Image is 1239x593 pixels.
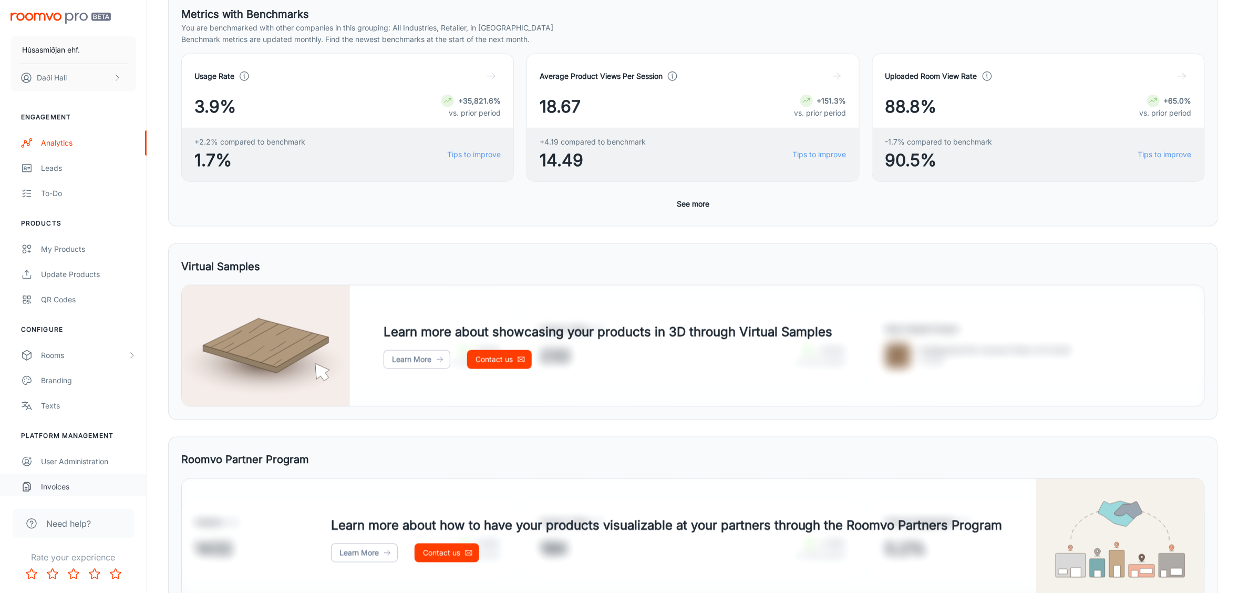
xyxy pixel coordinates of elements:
[41,294,136,305] div: QR Codes
[41,375,136,386] div: Branding
[540,136,646,148] span: +4.19 compared to benchmark
[41,456,136,467] div: User Administration
[441,107,501,119] p: vs. prior period
[540,94,581,119] span: 18.67
[181,34,1205,45] p: Benchmark metrics are updated monthly. Find the newest benchmarks at the start of the next month.
[11,13,111,24] img: Roomvo PRO Beta
[181,259,260,274] h5: Virtual Samples
[885,70,977,82] h4: Uploaded Room View Rate
[11,64,136,91] button: Daði Hall
[331,516,1003,535] h4: Learn more about how to have your products visualizable at your partners through the Roomvo Partn...
[22,44,80,56] p: Húsasmiðjan ehf.
[673,195,714,213] button: See more
[1138,149,1192,160] a: Tips to improve
[540,148,646,173] span: 14.49
[105,564,126,585] button: Rate 5 star
[41,188,136,199] div: To-do
[467,350,532,369] a: Contact us
[415,544,479,563] a: Contact us
[817,96,846,105] strong: +151.3%
[41,481,136,493] div: Invoices
[63,564,84,585] button: Rate 3 star
[447,149,501,160] a: Tips to improve
[181,452,309,468] h5: Roomvo Partner Program
[8,551,138,564] p: Rate your experience
[41,350,128,361] div: Rooms
[181,6,1205,22] h5: Metrics with Benchmarks
[42,564,63,585] button: Rate 2 star
[1140,107,1192,119] p: vs. prior period
[194,70,234,82] h4: Usage Rate
[37,72,67,84] p: Daði Hall
[181,22,1205,34] p: You are benchmarked with other companies in this grouping: All Industries, Retailer, in [GEOGRAPH...
[194,148,305,173] span: 1.7%
[194,136,305,148] span: +2.2% compared to benchmark
[540,70,663,82] h4: Average Product Views Per Session
[458,96,501,105] strong: +35,821.6%
[331,544,398,563] a: Learn More
[46,517,91,530] span: Need help?
[21,564,42,585] button: Rate 1 star
[1164,96,1192,105] strong: +65.0%
[885,148,993,173] span: 90.5%
[11,36,136,64] button: Húsasmiðjan ehf.
[41,162,136,174] div: Leads
[41,269,136,280] div: Update Products
[41,243,136,255] div: My Products
[84,564,105,585] button: Rate 4 star
[885,94,937,119] span: 88.8%
[41,137,136,149] div: Analytics
[885,136,993,148] span: -1.7% compared to benchmark
[794,107,846,119] p: vs. prior period
[194,94,236,119] span: 3.9%
[41,400,136,412] div: Texts
[384,323,832,342] h4: Learn more about showcasing your products in 3D through Virtual Samples
[384,350,450,369] a: Learn More
[793,149,846,160] a: Tips to improve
